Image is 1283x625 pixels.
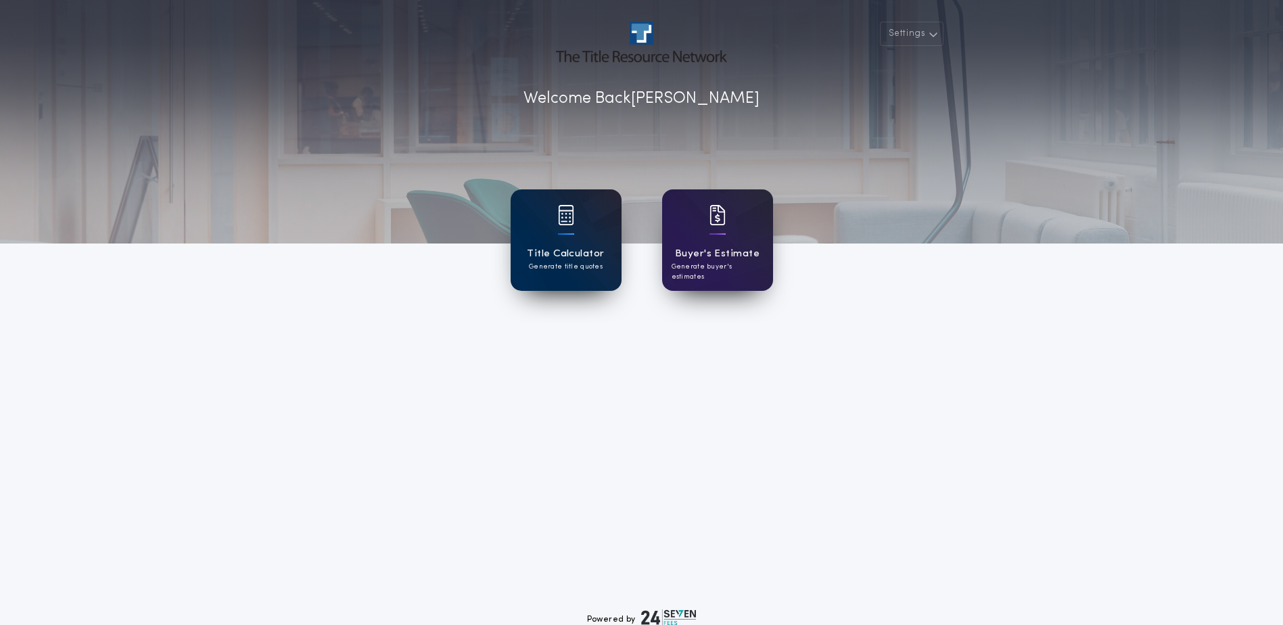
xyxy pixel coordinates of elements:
[511,189,622,291] a: card iconTitle CalculatorGenerate title quotes
[675,246,760,262] h1: Buyer's Estimate
[523,87,760,111] p: Welcome Back [PERSON_NAME]
[529,262,603,272] p: Generate title quotes
[709,205,726,225] img: card icon
[558,205,574,225] img: card icon
[672,262,764,282] p: Generate buyer's estimates
[556,22,726,62] img: account-logo
[527,246,604,262] h1: Title Calculator
[880,22,943,46] button: Settings
[662,189,773,291] a: card iconBuyer's EstimateGenerate buyer's estimates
